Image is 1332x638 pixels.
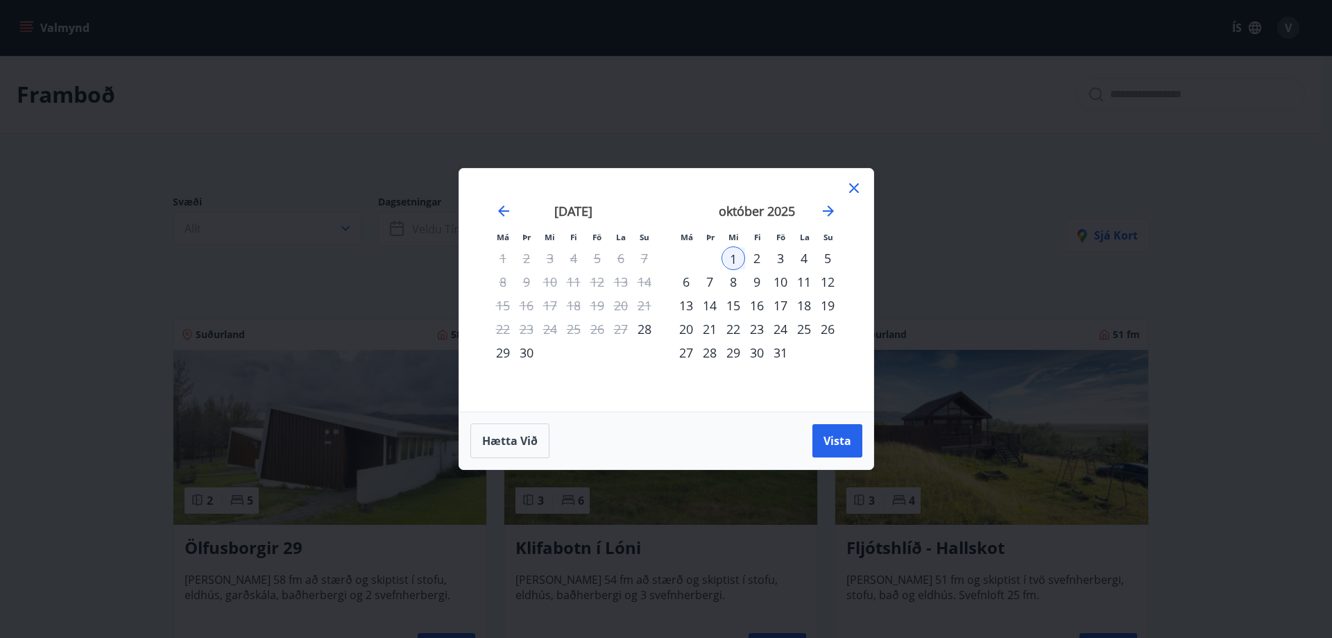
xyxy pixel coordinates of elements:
[554,203,592,219] strong: [DATE]
[609,246,633,270] td: Not available. laugardagur, 6. september 2025
[792,317,816,341] td: Choose laugardagur, 25. október 2025 as your check-out date. It’s available.
[674,317,698,341] div: 20
[562,294,586,317] td: Not available. fimmtudagur, 18. september 2025
[745,341,769,364] div: 30
[586,317,609,341] td: Not available. föstudagur, 26. september 2025
[721,294,745,317] div: 15
[745,270,769,294] td: Choose fimmtudagur, 9. október 2025 as your check-out date. It’s available.
[754,232,761,242] small: Fi
[698,317,721,341] div: 21
[522,232,531,242] small: Þr
[721,317,745,341] div: 22
[592,232,601,242] small: Fö
[633,317,656,341] div: 28
[816,317,839,341] td: Choose sunnudagur, 26. október 2025 as your check-out date. It’s available.
[616,232,626,242] small: La
[812,424,862,457] button: Vista
[495,203,512,219] div: Move backward to switch to the previous month.
[586,246,609,270] td: Not available. föstudagur, 5. september 2025
[745,246,769,270] div: 2
[823,232,833,242] small: Su
[515,246,538,270] td: Not available. þriðjudagur, 2. september 2025
[491,294,515,317] td: Not available. mánudagur, 15. september 2025
[800,232,810,242] small: La
[769,270,792,294] div: 10
[633,294,656,317] td: Not available. sunnudagur, 21. september 2025
[609,270,633,294] td: Not available. laugardagur, 13. september 2025
[745,246,769,270] td: Choose fimmtudagur, 2. október 2025 as your check-out date. It’s available.
[698,294,721,317] td: Choose þriðjudagur, 14. október 2025 as your check-out date. It’s available.
[586,294,609,317] td: Not available. föstudagur, 19. september 2025
[816,270,839,294] div: 12
[719,203,795,219] strong: október 2025
[586,270,609,294] td: Not available. föstudagur, 12. september 2025
[816,294,839,317] div: 19
[470,423,549,458] button: Hætta við
[698,341,721,364] div: 28
[745,341,769,364] td: Choose fimmtudagur, 30. október 2025 as your check-out date. It’s available.
[698,317,721,341] td: Choose þriðjudagur, 21. október 2025 as your check-out date. It’s available.
[769,341,792,364] td: Choose föstudagur, 31. október 2025 as your check-out date. It’s available.
[721,294,745,317] td: Choose miðvikudagur, 15. október 2025 as your check-out date. It’s available.
[515,294,538,317] td: Not available. þriðjudagur, 16. september 2025
[792,294,816,317] td: Choose laugardagur, 18. október 2025 as your check-out date. It’s available.
[515,341,538,364] td: Choose þriðjudagur, 30. september 2025 as your check-out date. It’s available.
[816,294,839,317] td: Choose sunnudagur, 19. október 2025 as your check-out date. It’s available.
[820,203,837,219] div: Move forward to switch to the next month.
[823,433,851,448] span: Vista
[491,341,515,364] div: 29
[769,294,792,317] td: Choose föstudagur, 17. október 2025 as your check-out date. It’s available.
[721,270,745,294] div: 8
[674,341,698,364] td: Choose mánudagur, 27. október 2025 as your check-out date. It’s available.
[769,341,792,364] div: 31
[562,246,586,270] td: Not available. fimmtudagur, 4. september 2025
[681,232,693,242] small: Má
[792,246,816,270] div: 4
[728,232,739,242] small: Mi
[745,270,769,294] div: 9
[776,232,785,242] small: Fö
[745,294,769,317] td: Choose fimmtudagur, 16. október 2025 as your check-out date. It’s available.
[792,270,816,294] td: Choose laugardagur, 11. október 2025 as your check-out date. It’s available.
[769,270,792,294] td: Choose föstudagur, 10. október 2025 as your check-out date. It’s available.
[816,317,839,341] div: 26
[497,232,509,242] small: Má
[674,294,698,317] td: Choose mánudagur, 13. október 2025 as your check-out date. It’s available.
[721,341,745,364] div: 29
[609,317,633,341] td: Not available. laugardagur, 27. september 2025
[816,246,839,270] div: 5
[515,317,538,341] td: Not available. þriðjudagur, 23. september 2025
[674,341,698,364] div: 27
[816,246,839,270] td: Choose sunnudagur, 5. október 2025 as your check-out date. It’s available.
[698,294,721,317] div: 14
[491,270,515,294] td: Not available. mánudagur, 8. september 2025
[745,317,769,341] td: Choose fimmtudagur, 23. október 2025 as your check-out date. It’s available.
[721,341,745,364] td: Choose miðvikudagur, 29. október 2025 as your check-out date. It’s available.
[538,246,562,270] td: Not available. miðvikudagur, 3. september 2025
[698,270,721,294] td: Choose þriðjudagur, 7. október 2025 as your check-out date. It’s available.
[721,317,745,341] td: Choose miðvikudagur, 22. október 2025 as your check-out date. It’s available.
[698,270,721,294] div: 7
[792,317,816,341] div: 25
[633,270,656,294] td: Not available. sunnudagur, 14. september 2025
[745,317,769,341] div: 23
[476,185,857,395] div: Calendar
[545,232,555,242] small: Mi
[698,341,721,364] td: Choose þriðjudagur, 28. október 2025 as your check-out date. It’s available.
[538,317,562,341] td: Not available. miðvikudagur, 24. september 2025
[491,341,515,364] td: Choose mánudagur, 29. september 2025 as your check-out date. It’s available.
[745,294,769,317] div: 16
[706,232,715,242] small: Þr
[769,317,792,341] td: Choose föstudagur, 24. október 2025 as your check-out date. It’s available.
[609,294,633,317] td: Not available. laugardagur, 20. september 2025
[538,270,562,294] td: Not available. miðvikudagur, 10. september 2025
[721,270,745,294] td: Choose miðvikudagur, 8. október 2025 as your check-out date. It’s available.
[792,246,816,270] td: Choose laugardagur, 4. október 2025 as your check-out date. It’s available.
[792,270,816,294] div: 11
[515,270,538,294] td: Not available. þriðjudagur, 9. september 2025
[538,294,562,317] td: Not available. miðvikudagur, 17. september 2025
[633,317,656,341] td: Choose sunnudagur, 28. september 2025 as your check-out date. It’s available.
[674,317,698,341] td: Choose mánudagur, 20. október 2025 as your check-out date. It’s available.
[792,294,816,317] div: 18
[674,294,698,317] div: 13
